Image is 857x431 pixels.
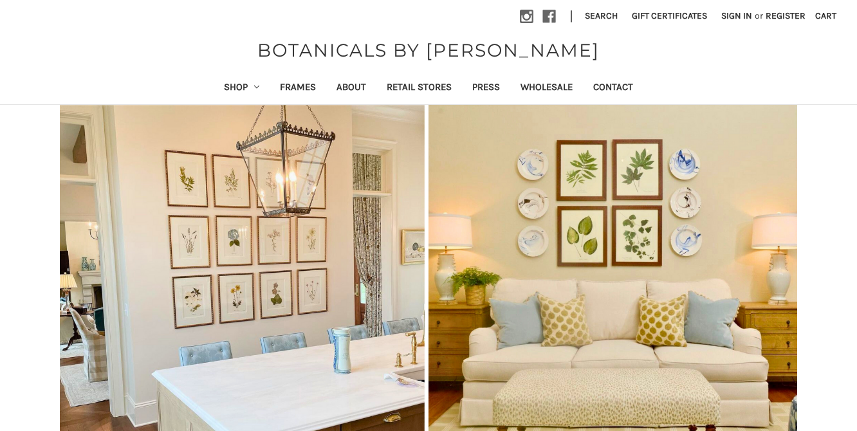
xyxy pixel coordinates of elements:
a: BOTANICALS BY [PERSON_NAME] [251,37,606,64]
a: Frames [270,73,326,104]
a: Wholesale [510,73,583,104]
a: Contact [583,73,643,104]
a: About [326,73,376,104]
span: or [753,9,764,23]
a: Press [462,73,510,104]
li: | [565,6,578,27]
a: Shop [214,73,270,104]
span: Cart [815,10,836,21]
a: Retail Stores [376,73,462,104]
